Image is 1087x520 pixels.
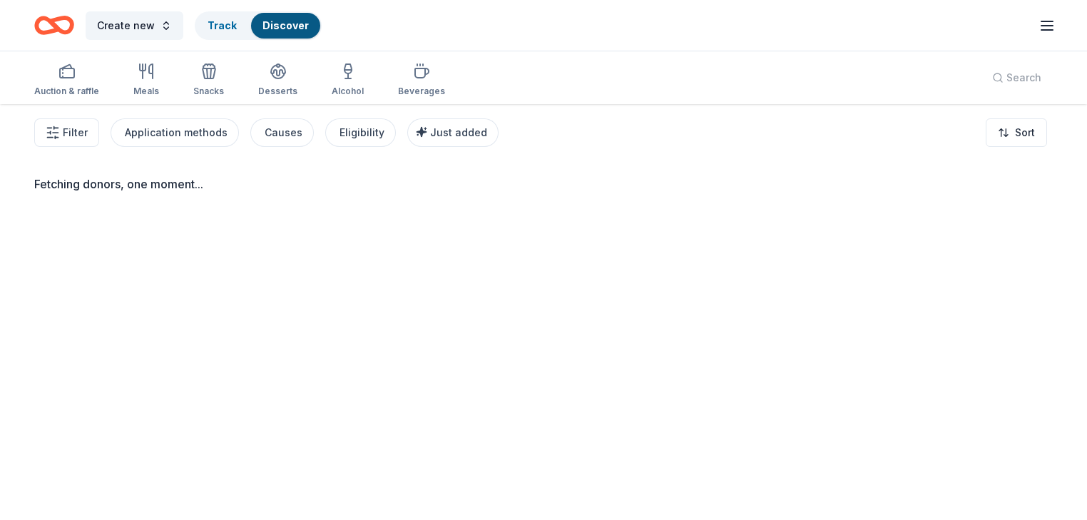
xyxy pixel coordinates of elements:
[325,118,396,147] button: Eligibility
[332,86,364,97] div: Alcohol
[125,124,228,141] div: Application methods
[398,86,445,97] div: Beverages
[111,118,239,147] button: Application methods
[265,124,302,141] div: Causes
[407,118,499,147] button: Just added
[262,19,309,31] a: Discover
[986,118,1047,147] button: Sort
[193,86,224,97] div: Snacks
[258,57,297,104] button: Desserts
[340,124,384,141] div: Eligibility
[398,57,445,104] button: Beverages
[34,118,99,147] button: Filter
[195,11,322,40] button: TrackDiscover
[133,57,159,104] button: Meals
[193,57,224,104] button: Snacks
[1015,124,1035,141] span: Sort
[34,9,74,42] a: Home
[430,126,487,138] span: Just added
[63,124,88,141] span: Filter
[133,86,159,97] div: Meals
[34,57,99,104] button: Auction & raffle
[258,86,297,97] div: Desserts
[250,118,314,147] button: Causes
[34,175,1053,193] div: Fetching donors, one moment...
[86,11,183,40] button: Create new
[97,17,155,34] span: Create new
[208,19,237,31] a: Track
[332,57,364,104] button: Alcohol
[34,86,99,97] div: Auction & raffle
